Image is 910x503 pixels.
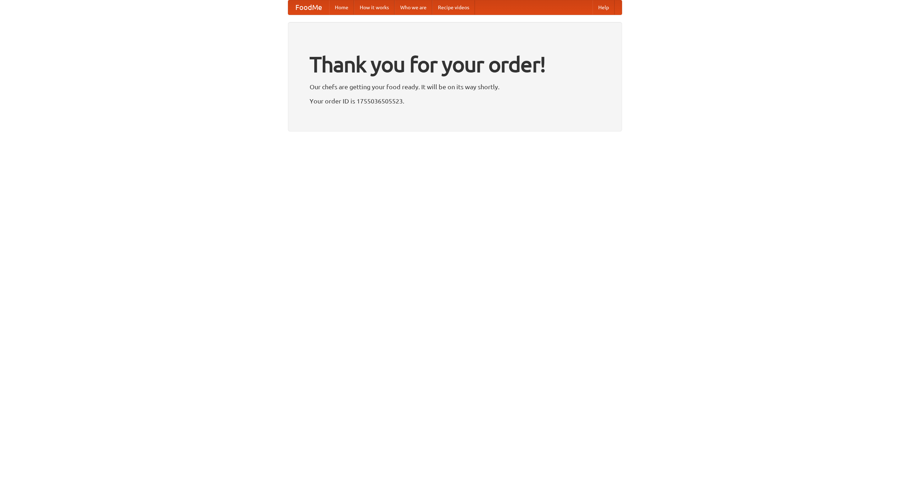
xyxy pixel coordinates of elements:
p: Our chefs are getting your food ready. It will be on its way shortly. [310,81,600,92]
a: Help [593,0,615,15]
p: Your order ID is 1755036505523. [310,96,600,106]
h1: Thank you for your order! [310,47,600,81]
a: How it works [354,0,395,15]
a: Recipe videos [432,0,475,15]
a: FoodMe [288,0,329,15]
a: Home [329,0,354,15]
a: Who we are [395,0,432,15]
